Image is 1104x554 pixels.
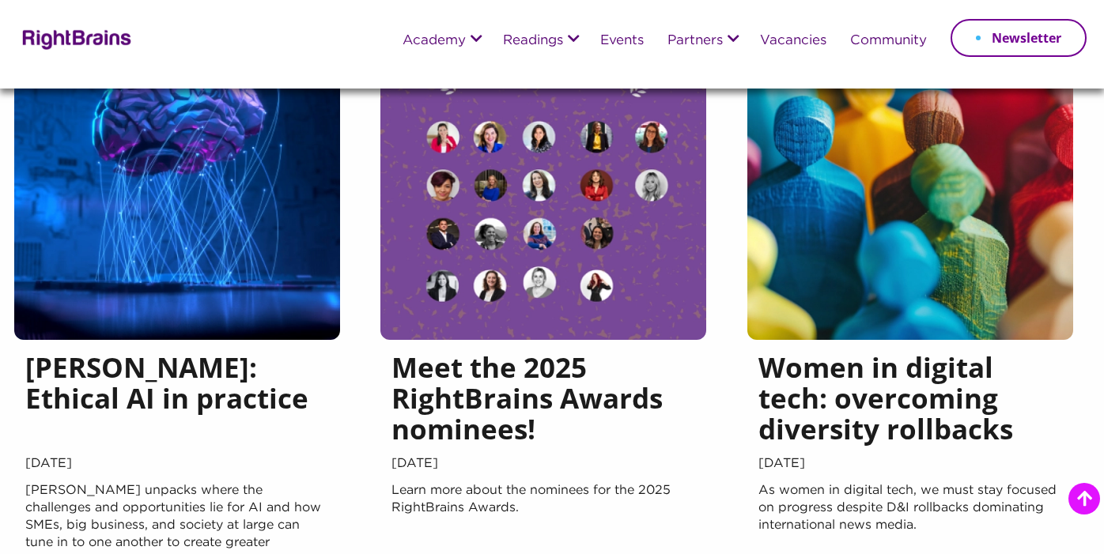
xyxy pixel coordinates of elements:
[17,27,132,50] img: Rightbrains
[600,34,644,48] a: Events
[391,352,695,452] h5: Meet the 2025 RightBrains Awards nominees!
[951,19,1087,57] a: Newsletter
[758,352,1062,452] h5: Women in digital tech: overcoming diversity rollbacks
[391,452,695,476] span: [DATE]
[403,34,466,48] a: Academy
[667,34,723,48] a: Partners
[850,34,927,48] a: Community
[25,352,329,452] h5: [PERSON_NAME]: Ethical AI in practice
[760,34,826,48] a: Vacancies
[758,452,1062,476] span: [DATE]
[25,452,329,476] span: [DATE]
[503,34,563,48] a: Readings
